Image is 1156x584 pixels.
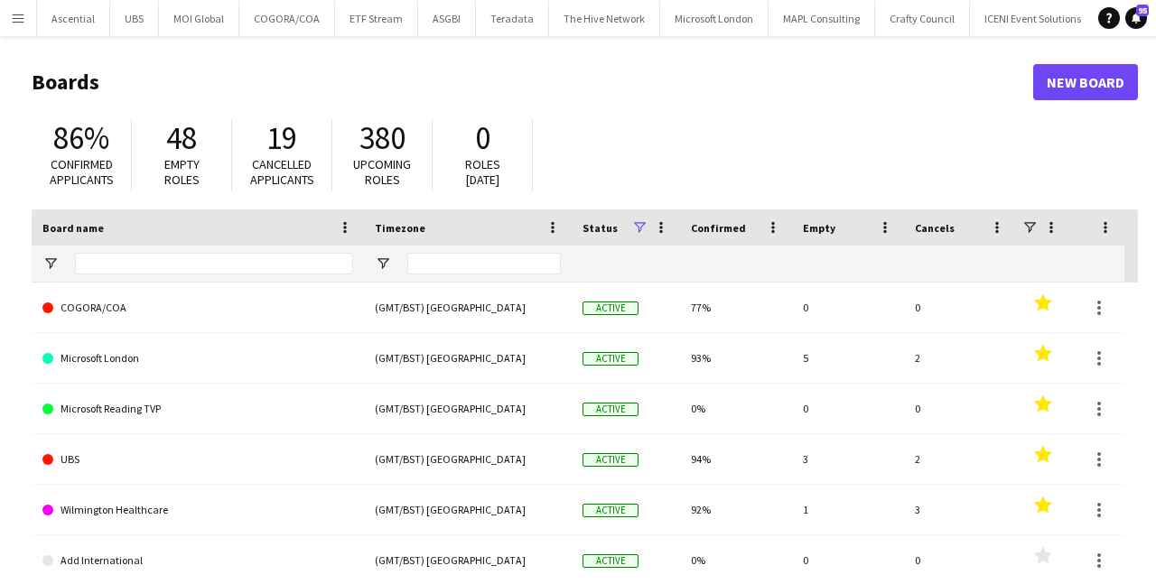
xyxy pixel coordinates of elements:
[970,1,1096,36] button: ICENI Event Solutions
[792,333,904,383] div: 5
[680,434,792,484] div: 94%
[375,255,391,272] button: Open Filter Menu
[159,1,239,36] button: MOI Global
[37,1,110,36] button: Ascential
[335,1,418,36] button: ETF Stream
[680,485,792,534] div: 92%
[110,1,159,36] button: UBS
[583,453,639,467] span: Active
[1033,64,1138,100] a: New Board
[465,156,500,188] span: Roles [DATE]
[583,504,639,517] span: Active
[691,221,746,235] span: Confirmed
[75,253,353,274] input: Board name Filter Input
[875,1,970,36] button: Crafty Council
[476,1,549,36] button: Teradata
[42,333,353,384] a: Microsoft London
[164,156,200,188] span: Empty roles
[1136,5,1149,16] span: 95
[904,333,1016,383] div: 2
[915,221,955,235] span: Cancels
[904,485,1016,534] div: 3
[792,283,904,332] div: 0
[32,69,1033,96] h1: Boards
[583,554,639,568] span: Active
[904,384,1016,433] div: 0
[364,434,572,484] div: (GMT/BST) [GEOGRAPHIC_DATA]
[904,434,1016,484] div: 2
[1125,7,1147,29] a: 95
[680,384,792,433] div: 0%
[769,1,875,36] button: MAPL Consulting
[42,283,353,333] a: COGORA/COA
[266,118,297,158] span: 19
[407,253,561,274] input: Timezone Filter Input
[42,434,353,485] a: UBS
[418,1,476,36] button: ASGBI
[583,221,618,235] span: Status
[359,118,406,158] span: 380
[583,352,639,366] span: Active
[583,403,639,416] span: Active
[353,156,411,188] span: Upcoming roles
[239,1,335,36] button: COGORA/COA
[166,118,197,158] span: 48
[375,221,425,235] span: Timezone
[660,1,769,36] button: Microsoft London
[42,384,353,434] a: Microsoft Reading TVP
[792,384,904,433] div: 0
[364,384,572,433] div: (GMT/BST) [GEOGRAPHIC_DATA]
[583,301,639,315] span: Active
[680,333,792,383] div: 93%
[42,221,104,235] span: Board name
[250,156,314,188] span: Cancelled applicants
[680,283,792,332] div: 77%
[364,333,572,383] div: (GMT/BST) [GEOGRAPHIC_DATA]
[364,283,572,332] div: (GMT/BST) [GEOGRAPHIC_DATA]
[475,118,490,158] span: 0
[549,1,660,36] button: The Hive Network
[364,485,572,534] div: (GMT/BST) [GEOGRAPHIC_DATA]
[792,485,904,534] div: 1
[42,255,59,272] button: Open Filter Menu
[42,485,353,535] a: Wilmington Healthcare
[904,283,1016,332] div: 0
[53,118,109,158] span: 86%
[803,221,835,235] span: Empty
[50,156,114,188] span: Confirmed applicants
[792,434,904,484] div: 3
